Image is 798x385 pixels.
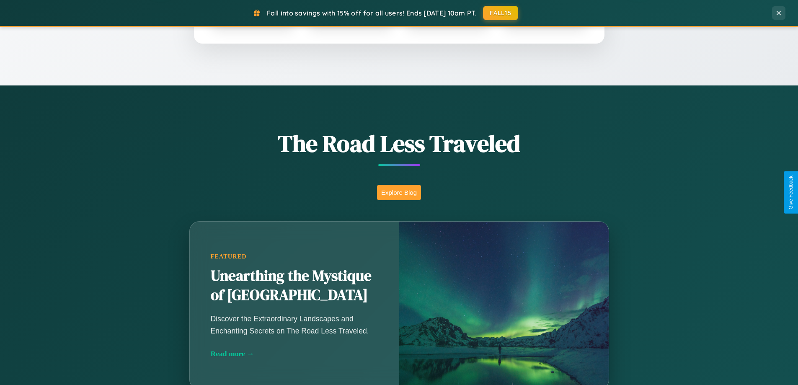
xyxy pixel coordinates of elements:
h1: The Road Less Traveled [148,127,651,160]
span: Fall into savings with 15% off for all users! Ends [DATE] 10am PT. [267,9,477,17]
h2: Unearthing the Mystique of [GEOGRAPHIC_DATA] [211,266,378,305]
button: Explore Blog [377,185,421,200]
button: FALL15 [483,6,518,20]
p: Discover the Extraordinary Landscapes and Enchanting Secrets on The Road Less Traveled. [211,313,378,336]
div: Featured [211,253,378,260]
div: Give Feedback [788,176,794,209]
div: Read more → [211,349,378,358]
